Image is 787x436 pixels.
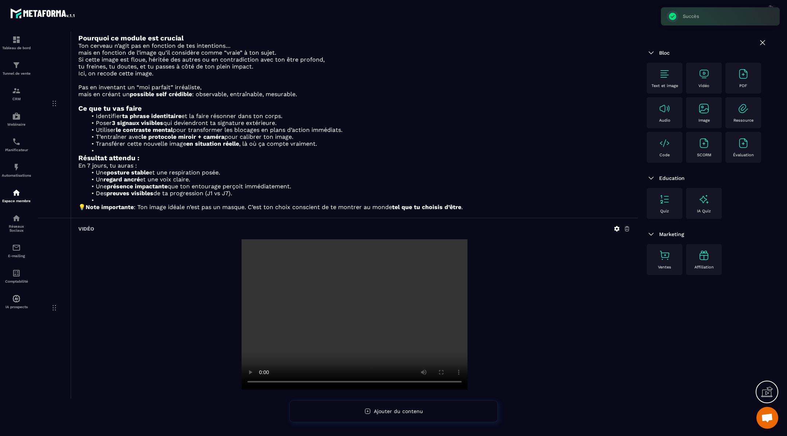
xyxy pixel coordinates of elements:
p: Ressource [733,118,753,123]
h6: Vidéo [78,226,94,232]
img: text-image no-wra [659,250,670,261]
p: E-mailing [2,254,31,258]
img: formation [12,61,21,70]
li: Une que ton entourage perçoit immédiatement. [87,183,630,190]
span: Bloc [659,50,670,56]
a: automationsautomationsEspace membre [2,183,31,208]
li: Identifier et la faire résonner dans ton corps. [87,113,630,119]
li: Une et une respiration posée. [87,169,630,176]
p: Réseaux Sociaux [2,224,31,232]
p: tu freines, tu doutes, et tu passes à côté de ton plein impact. [78,63,630,70]
img: logo [10,7,76,20]
p: Comptabilité [2,279,31,283]
p: Planificateur [2,148,31,152]
img: formation [12,86,21,95]
p: Ici, on recode cette image. [78,70,630,77]
strong: possible self crédible [130,91,192,98]
li: Un et une voix claire. [87,176,630,183]
p: Espace membre [2,199,31,203]
p: Ventes [658,265,671,270]
a: emailemailE-mailing [2,238,31,263]
img: text-image no-wra [698,68,710,80]
img: text-image no-wra [698,103,710,114]
a: formationformationTableau de bord [2,30,31,55]
a: social-networksocial-networkRéseaux Sociaux [2,208,31,238]
p: Affiliation [694,265,714,270]
p: CRM [2,97,31,101]
img: automations [12,188,21,197]
li: Poser qui deviendront ta signature extérieure. [87,119,630,126]
p: Évaluation [733,153,754,157]
a: automationsautomationsAutomatisations [2,157,31,183]
li: T’entraîner avec pour calibrer ton image. [87,133,630,140]
a: formationformationCRM [2,81,31,106]
p: PDF [739,83,747,88]
p: Pas en inventant un “moi parfait” irréaliste, [78,84,630,91]
img: text-image no-wra [737,103,749,114]
p: Image [698,118,710,123]
a: automationsautomationsWebinaire [2,106,31,132]
li: Utiliser pour transformer les blocages en plans d’action immédiats. [87,126,630,133]
strong: le contraste mental [116,126,173,133]
a: Ouvrir le chat [756,407,778,429]
strong: 3 signaux visibles [112,119,163,126]
img: text-image [698,193,710,205]
img: accountant [12,269,21,278]
p: Ton cerveau n’agit pas en fonction de tes intentions… [78,42,630,49]
strong: ta phrase identitaire [122,113,181,119]
span: Ajouter du contenu [374,408,423,414]
p: Code [659,153,670,157]
img: text-image no-wra [659,137,670,149]
p: Webinaire [2,122,31,126]
span: Marketing [659,231,684,237]
strong: Résultat attendu : [78,154,140,162]
p: Vidéo [698,83,709,88]
img: automations [12,163,21,172]
strong: tel que tu choisis d’être [392,204,461,211]
p: Quiz [660,209,669,213]
img: automations [12,294,21,303]
img: arrow-down [647,174,655,182]
strong: le protocole miroir + caméra [141,133,224,140]
strong: en situation réelle [186,140,239,147]
li: Transférer cette nouvelle image , là où ça compte vraiment. [87,140,630,147]
strong: Pourquoi ce module est crucial [78,34,184,42]
a: schedulerschedulerPlanificateur [2,132,31,157]
img: text-image no-wra [659,103,670,114]
p: IA Quiz [697,209,711,213]
p: Si cette image est floue, héritée des autres ou en contradiction avec ton être profond, [78,56,630,63]
p: En 7 jours, tu auras : [78,162,630,169]
a: formationformationTunnel de vente [2,55,31,81]
strong: preuves visibles [106,190,153,197]
img: formation [12,35,21,44]
img: arrow-down [647,230,655,239]
strong: Note importante [86,204,134,211]
strong: présence impactante [107,183,168,190]
a: accountantaccountantComptabilité [2,263,31,289]
p: mais en fonction de l’image qu’il considère comme “vraie” à ton sujet. [78,49,630,56]
img: text-image no-wra [737,68,749,80]
li: Des de ta progression (J1 vs J7). [87,190,630,197]
p: SCORM [697,153,711,157]
strong: regard ancré [103,176,140,183]
p: Tableau de bord [2,46,31,50]
p: Audio [659,118,670,123]
p: IA prospects [2,305,31,309]
img: text-image no-wra [698,137,710,149]
p: Text et image [651,83,678,88]
img: arrow-down [647,48,655,57]
img: social-network [12,214,21,223]
img: text-image no-wra [659,68,670,80]
p: Tunnel de vente [2,71,31,75]
img: automations [12,112,21,121]
p: Automatisations [2,173,31,177]
img: text-image no-wra [659,193,670,205]
img: text-image no-wra [737,137,749,149]
p: 💡 : Ton image idéale n’est pas un masque. C’est ton choix conscient de te montrer au monde . [78,204,630,211]
img: scheduler [12,137,21,146]
strong: Ce que tu vas faire [78,105,142,113]
strong: posture stable [107,169,149,176]
p: mais en créant un : observable, entraînable, mesurable. [78,91,630,98]
span: Education [659,175,685,181]
img: text-image [698,250,710,261]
